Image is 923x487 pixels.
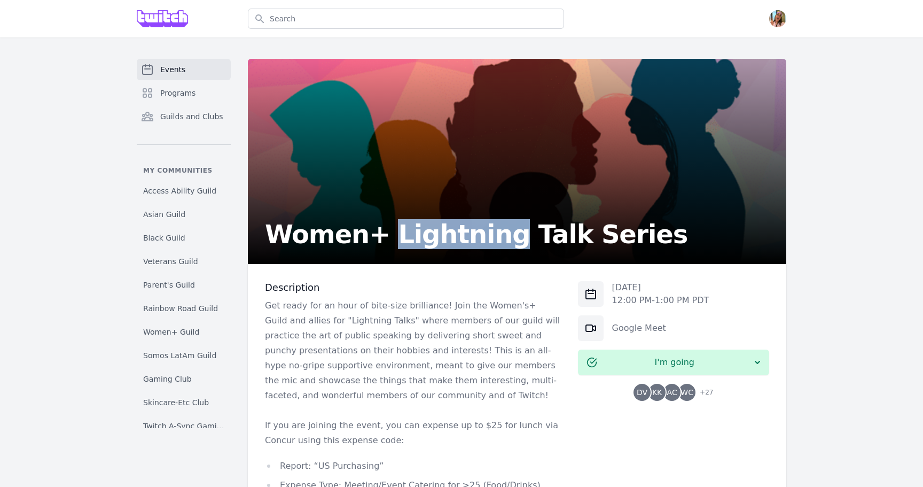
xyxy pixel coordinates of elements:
[137,181,231,200] a: Access Ability Guild
[143,256,198,267] span: Veterans Guild
[143,209,185,220] span: Asian Guild
[137,82,231,104] a: Programs
[143,374,192,384] span: Gaming Club
[143,185,216,196] span: Access Ability Guild
[137,106,231,127] a: Guilds and Clubs
[265,298,561,403] p: Get ready for an hour of bite-size brilliance! Join the Women's+ Guild and allies for "Lightning ...
[160,111,223,122] span: Guilds and Clubs
[137,416,231,436] a: Twitch A-Sync Gaming (TAG) Club
[137,322,231,342] a: Women+ Guild
[612,294,709,307] p: 12:00 PM - 1:00 PM PDT
[137,299,231,318] a: Rainbow Road Guild
[143,327,199,337] span: Women+ Guild
[143,350,216,361] span: Somos LatAm Guild
[612,281,709,294] p: [DATE]
[137,275,231,295] a: Parent's Guild
[637,389,647,396] span: DV
[137,205,231,224] a: Asian Guild
[137,59,231,428] nav: Sidebar
[137,369,231,389] a: Gaming Club
[578,350,769,375] button: I'm going
[265,418,561,448] p: If you are joining the event, you can expense up to $25 for lunch via Concur using this expense c...
[248,9,564,29] input: Search
[597,356,752,369] span: I'm going
[160,88,195,98] span: Programs
[143,280,195,290] span: Parent's Guild
[137,228,231,248] a: Black Guild
[137,393,231,412] a: Skincare-Etc Club
[137,59,231,80] a: Events
[143,397,209,408] span: Skincare-Etc Club
[137,252,231,271] a: Veterans Guild
[137,166,231,175] p: My communities
[652,389,662,396] span: KK
[265,459,561,474] li: Report: “US Purchasing”
[680,389,693,396] span: WC
[667,389,677,396] span: AC
[137,346,231,365] a: Somos LatAm Guild
[693,386,713,401] span: + 27
[160,64,185,75] span: Events
[612,323,666,333] a: Google Meet
[143,303,218,314] span: Rainbow Road Guild
[137,10,188,27] img: Grove
[143,421,224,431] span: Twitch A-Sync Gaming (TAG) Club
[143,233,185,243] span: Black Guild
[265,281,561,294] h3: Description
[265,221,687,247] h2: Women+ Lightning Talk Series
